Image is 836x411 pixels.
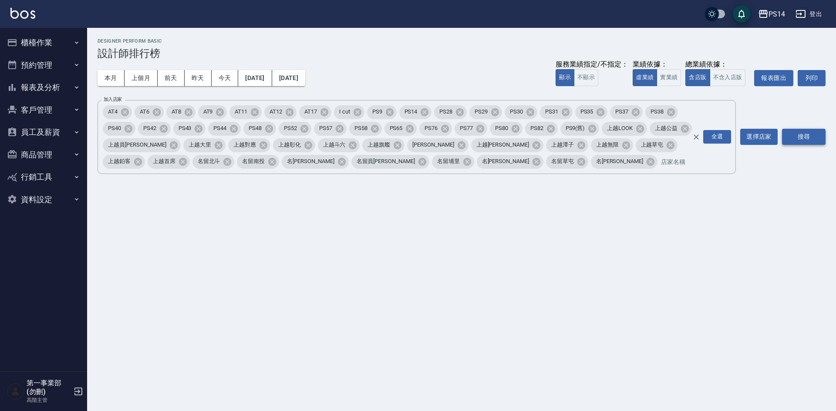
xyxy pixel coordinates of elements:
[3,166,84,188] button: 行銷工具
[710,69,746,86] button: 不含入店販
[183,138,226,152] div: 上越大里
[505,107,528,116] span: PS30
[208,124,232,133] span: PS44
[362,140,395,149] span: 上越旗艦
[755,5,789,23] button: PS14
[228,140,261,149] span: 上越對應
[158,70,185,86] button: 前天
[198,107,218,116] span: AT9
[546,155,588,169] div: 名留草屯
[192,157,226,166] span: 名留北斗
[505,105,537,119] div: PS30
[490,124,513,133] span: PS80
[591,140,624,149] span: 上越無限
[238,70,272,86] button: [DATE]
[384,122,417,136] div: PS65
[657,69,681,86] button: 實業績
[434,105,467,119] div: PS28
[419,122,452,136] div: PS76
[602,124,638,133] span: 上越LOOK
[645,105,678,119] div: PS38
[98,70,125,86] button: 本月
[540,105,573,119] div: PS31
[334,107,355,116] span: I cut
[636,138,678,152] div: 上越草屯
[367,105,397,119] div: PS9
[166,107,186,116] span: AT8
[407,138,468,152] div: [PERSON_NAME]
[602,122,647,136] div: 上越LOOK
[3,31,84,54] button: 櫃檯作業
[229,105,262,119] div: AT11
[237,155,279,169] div: 名留南投
[27,396,71,404] p: 高階主管
[351,157,420,166] span: 名留員[PERSON_NAME]
[3,144,84,166] button: 商品管理
[104,96,122,103] label: 加入店家
[103,105,132,119] div: AT4
[610,107,634,116] span: PS37
[556,60,628,69] div: 服務業績指定/不指定：
[591,155,657,169] div: 名[PERSON_NAME]
[3,54,84,77] button: 預約管理
[349,124,373,133] span: PS58
[367,107,388,116] span: PS9
[138,124,162,133] span: PS42
[685,69,710,86] button: 含店販
[264,107,287,116] span: AT12
[318,138,360,152] div: 上越斗六
[3,99,84,121] button: 客戶管理
[455,124,478,133] span: PS77
[659,154,708,169] input: 店家名稱
[103,107,123,116] span: AT4
[469,105,502,119] div: PS29
[103,155,145,169] div: 上越鉑客
[798,70,826,86] button: 列印
[243,122,276,136] div: PS48
[556,69,574,86] button: 顯示
[690,131,702,143] button: Clear
[299,107,322,116] span: AT17
[633,69,657,86] button: 虛業績
[98,38,826,44] h2: Designer Perform Basic
[334,105,364,119] div: I cut
[27,379,71,396] h5: 第一事業部 (勿刪)
[782,129,826,145] button: 搜尋
[733,5,750,23] button: save
[135,107,155,116] span: AT6
[98,47,826,60] h3: 設計師排行榜
[318,140,351,149] span: 上越斗六
[299,105,331,119] div: AT17
[650,124,683,133] span: 上越公益
[650,122,692,136] div: 上越公益
[7,383,24,400] img: Person
[591,157,648,166] span: 名[PERSON_NAME]
[103,157,136,166] span: 上越鉑客
[185,70,212,86] button: 昨天
[754,70,793,86] a: 報表匯出
[314,122,347,136] div: PS57
[243,124,267,133] span: PS48
[399,105,432,119] div: PS14
[351,155,429,169] div: 名留員[PERSON_NAME]
[282,157,339,166] span: 名[PERSON_NAME]
[103,138,181,152] div: 上越員[PERSON_NAME]
[434,107,458,116] span: PS28
[636,140,669,149] span: 上越草屯
[610,105,643,119] div: PS37
[471,138,543,152] div: 上越[PERSON_NAME]
[272,70,305,86] button: [DATE]
[3,121,84,144] button: 員工及薪資
[560,124,590,133] span: PS9(舊)
[173,124,197,133] span: PS43
[471,140,534,149] span: 上越[PERSON_NAME]
[103,124,126,133] span: PS40
[633,60,681,69] div: 業績依據：
[740,129,778,145] button: 選擇店家
[792,6,826,22] button: 登出
[103,122,135,136] div: PS40
[273,138,315,152] div: 上越彰化
[560,122,600,136] div: PS9(舊)
[546,157,579,166] span: 名留草屯
[591,138,633,152] div: 上越無限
